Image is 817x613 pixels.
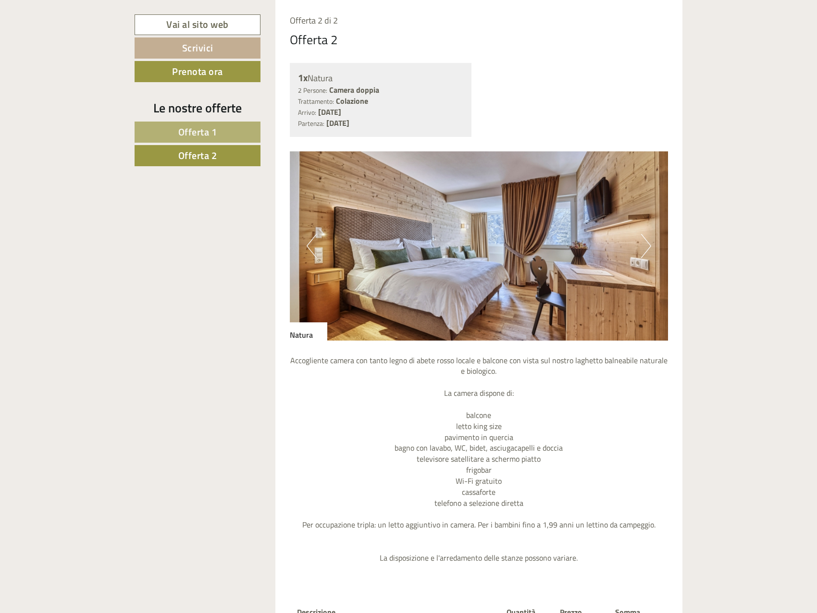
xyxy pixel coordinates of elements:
[135,14,260,35] a: Vai al sito web
[307,234,317,258] button: Previous
[318,106,341,118] b: [DATE]
[641,234,651,258] button: Next
[135,99,260,117] div: Le nostre offerte
[329,84,379,96] b: Camera doppia
[298,97,334,106] small: Trattamento:
[298,86,327,95] small: 2 Persone:
[298,70,308,85] b: 1x
[178,124,217,139] span: Offerta 1
[135,37,260,59] a: Scrivici
[290,151,668,341] img: image
[326,117,349,129] b: [DATE]
[336,95,368,107] b: Colazione
[135,61,260,82] a: Prenota ora
[298,71,464,85] div: Natura
[178,148,217,163] span: Offerta 2
[290,14,338,27] span: Offerta 2 di 2
[290,322,327,341] div: Natura
[290,355,668,564] p: Accogliente camera con tanto legno di abete rosso locale e balcone con vista sul nostro laghetto ...
[298,108,316,117] small: Arrivo:
[298,119,324,128] small: Partenza:
[290,31,338,49] div: Offerta 2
